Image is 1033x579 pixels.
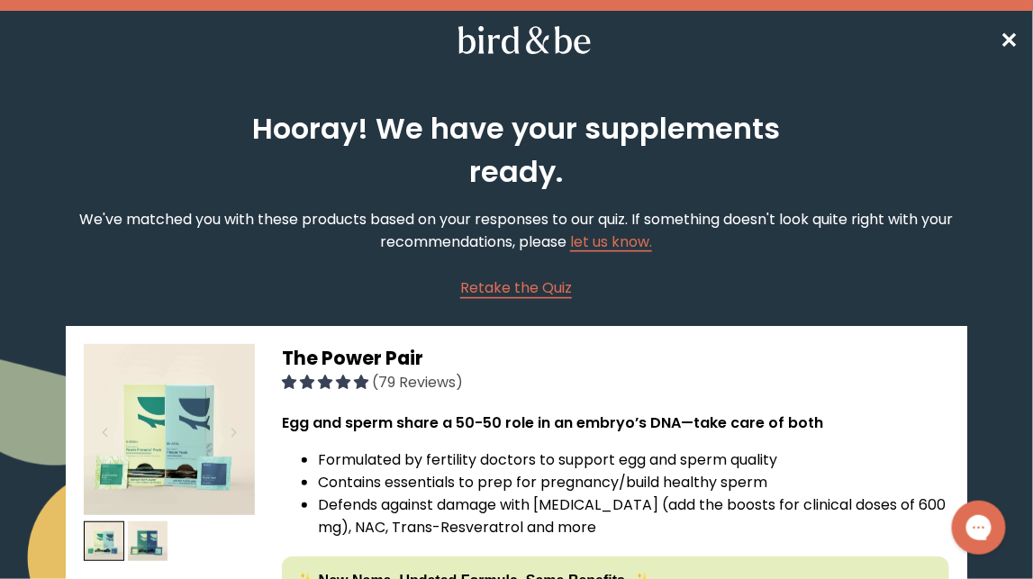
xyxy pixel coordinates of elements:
[66,208,966,253] p: We've matched you with these products based on your responses to our quiz. If something doesn't l...
[318,493,948,538] li: Defends against damage with [MEDICAL_DATA] (add the boosts for clinical doses of 600 mg), NAC, Tr...
[318,448,948,471] li: Formulated by fertility doctors to support egg and sperm quality
[372,372,463,393] span: (79 Reviews)
[943,494,1015,561] iframe: Gorgias live chat messenger
[282,345,423,371] span: The Power Pair
[1001,25,1019,55] span: ✕
[460,277,572,298] span: Retake the Quiz
[1001,24,1019,56] a: ✕
[128,521,168,562] img: thumbnail image
[282,412,823,433] strong: Egg and sperm share a 50-50 role in an embryo’s DNA—take care of both
[282,372,372,393] span: 4.92 stars
[84,344,255,515] img: thumbnail image
[84,521,124,562] img: thumbnail image
[246,107,786,194] h2: Hooray! We have your supplements ready.
[318,471,948,493] li: Contains essentials to prep for pregnancy/build healthy sperm
[570,231,652,252] a: let us know.
[460,276,572,299] a: Retake the Quiz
